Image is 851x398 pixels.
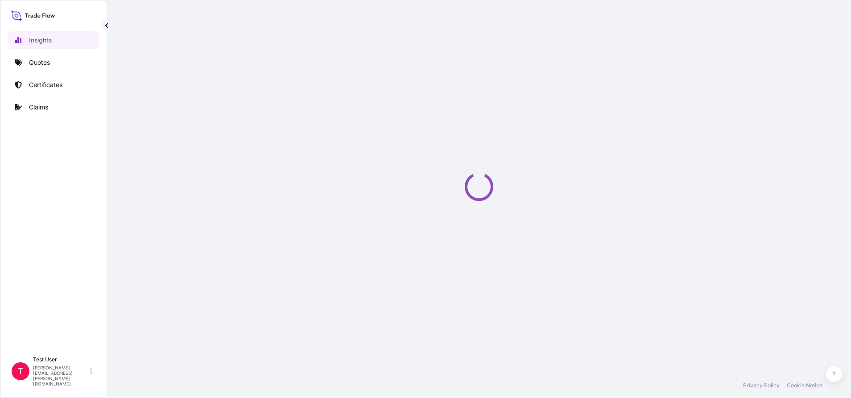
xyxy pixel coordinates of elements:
a: Insights [8,31,99,49]
a: Certificates [8,76,99,94]
p: Insights [29,36,52,45]
p: [PERSON_NAME][EMAIL_ADDRESS][PERSON_NAME][DOMAIN_NAME] [33,365,88,386]
a: Quotes [8,54,99,71]
p: Test User [33,356,88,363]
a: Privacy Policy [743,382,780,389]
p: Claims [29,103,48,112]
a: Claims [8,98,99,116]
span: T [18,367,23,376]
p: Certificates [29,80,62,89]
p: Quotes [29,58,50,67]
a: Cookie Notice [787,382,822,389]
